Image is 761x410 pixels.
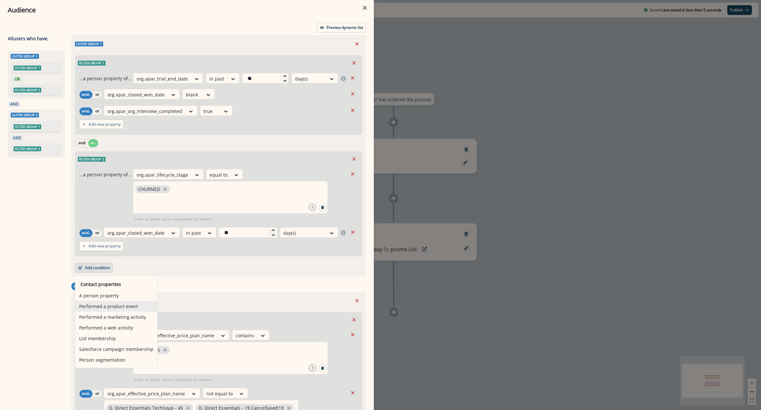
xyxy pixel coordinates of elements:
p: Preview dynamic list [326,25,363,30]
button: Remove [348,388,358,398]
button: Remove [348,106,358,115]
div: Audience [8,5,366,15]
span: Outer group 1 [75,42,103,46]
button: or [92,107,102,115]
button: close [162,347,168,353]
p: Add new property [89,122,121,127]
button: close [162,186,168,193]
p: CHURNED [138,187,160,192]
div: 1 [309,364,316,372]
button: Remove [349,315,359,325]
button: Add new property [79,241,124,251]
button: or [92,390,102,398]
button: and [75,139,88,147]
button: Remove [348,227,358,237]
span: Filter group 2 [14,88,41,93]
span: Filter group 2 [14,146,41,151]
p: All user s who have, [8,35,49,42]
button: Remove [348,169,358,179]
button: Search [319,204,326,211]
p: ...a person property of... [79,75,132,82]
button: Remove [349,58,359,68]
button: Remove [348,89,358,99]
button: or [92,91,102,99]
button: List membership [75,333,157,344]
button: and.. [80,91,92,99]
button: Close [360,3,370,13]
button: Performed a product event [75,301,157,312]
button: Remove [349,154,359,164]
div: 1 [309,204,316,211]
button: Person segmentation [75,354,157,365]
p: Enter or paste values separated by newline [133,377,214,383]
button: Remove [352,296,362,305]
button: and.. [80,107,92,115]
span: Outer group 1 [11,54,39,59]
button: and.. [71,282,84,290]
button: Add condition [75,263,113,273]
button: Salesforce campaign membership [75,344,157,354]
p: Enter or paste values separated by newline [133,216,214,222]
button: Performed a web activity [75,322,157,333]
span: Filter group 1 [14,124,41,129]
p: OR [12,76,22,82]
p: Contact properties [80,281,152,288]
button: Performed a marketing activity [75,312,157,322]
span: Filter group 1 [78,61,105,66]
span: Filter group 1 [14,66,41,70]
span: Outer group 2 [11,113,39,118]
button: and.. [80,390,92,398]
button: Remove [348,73,358,83]
button: Remove [348,330,358,340]
button: or [92,229,102,237]
button: or.. [88,139,98,147]
p: AND [9,101,19,107]
button: Preview dynamic list [317,23,366,32]
button: Remove [352,39,362,49]
button: Search [319,364,326,372]
p: ...a person property of... [79,171,132,178]
button: Add new property [79,119,124,129]
button: and.. [80,229,92,237]
p: AND [12,135,22,141]
button: A person property [75,290,157,301]
span: Filter group 2 [78,157,105,162]
p: Add new property [89,244,121,248]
